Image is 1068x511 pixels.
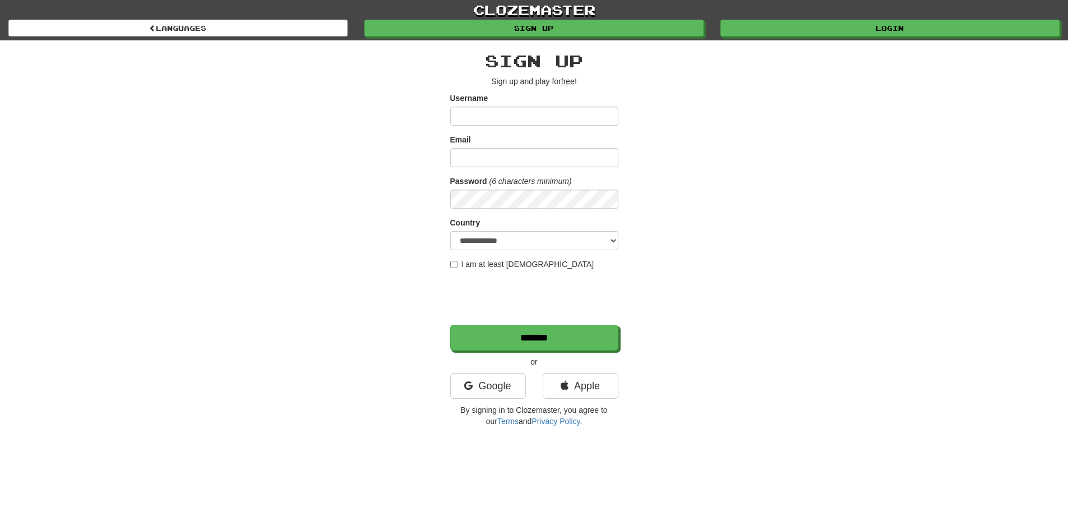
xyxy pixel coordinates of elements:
[497,417,519,426] a: Terms
[450,373,526,399] a: Google
[543,373,618,399] a: Apple
[531,417,580,426] a: Privacy Policy
[450,404,618,427] p: By signing in to Clozemaster, you agree to our and .
[450,52,618,70] h2: Sign up
[720,20,1060,36] a: Login
[450,76,618,87] p: Sign up and play for !
[450,176,487,187] label: Password
[450,93,488,104] label: Username
[450,134,471,145] label: Email
[364,20,704,36] a: Sign up
[561,77,575,86] u: free
[8,20,348,36] a: Languages
[450,356,618,367] p: or
[450,261,457,268] input: I am at least [DEMOGRAPHIC_DATA]
[450,217,480,228] label: Country
[489,177,572,186] em: (6 characters minimum)
[450,259,594,270] label: I am at least [DEMOGRAPHIC_DATA]
[450,275,621,319] iframe: reCAPTCHA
